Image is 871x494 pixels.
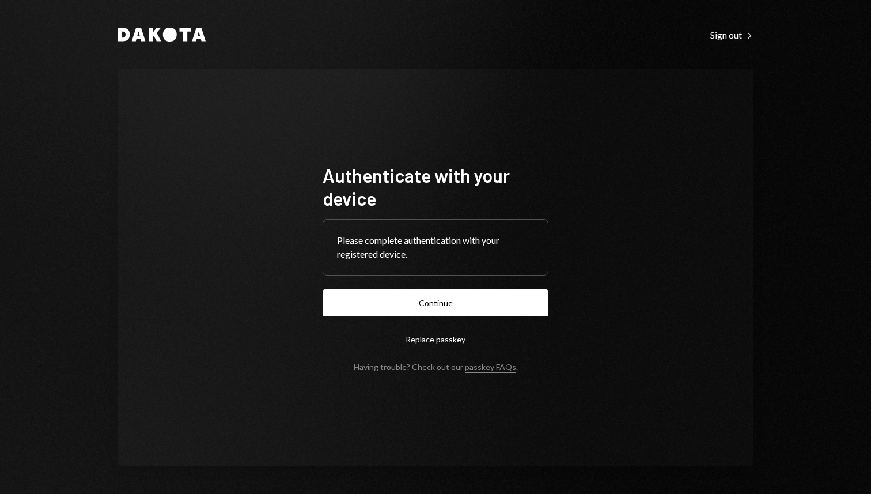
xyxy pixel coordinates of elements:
[323,164,548,210] h1: Authenticate with your device
[323,326,548,353] button: Replace passkey
[354,362,518,372] div: Having trouble? Check out our .
[323,289,548,316] button: Continue
[710,29,753,41] div: Sign out
[337,233,534,261] div: Please complete authentication with your registered device.
[710,28,753,41] a: Sign out
[465,362,516,373] a: passkey FAQs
